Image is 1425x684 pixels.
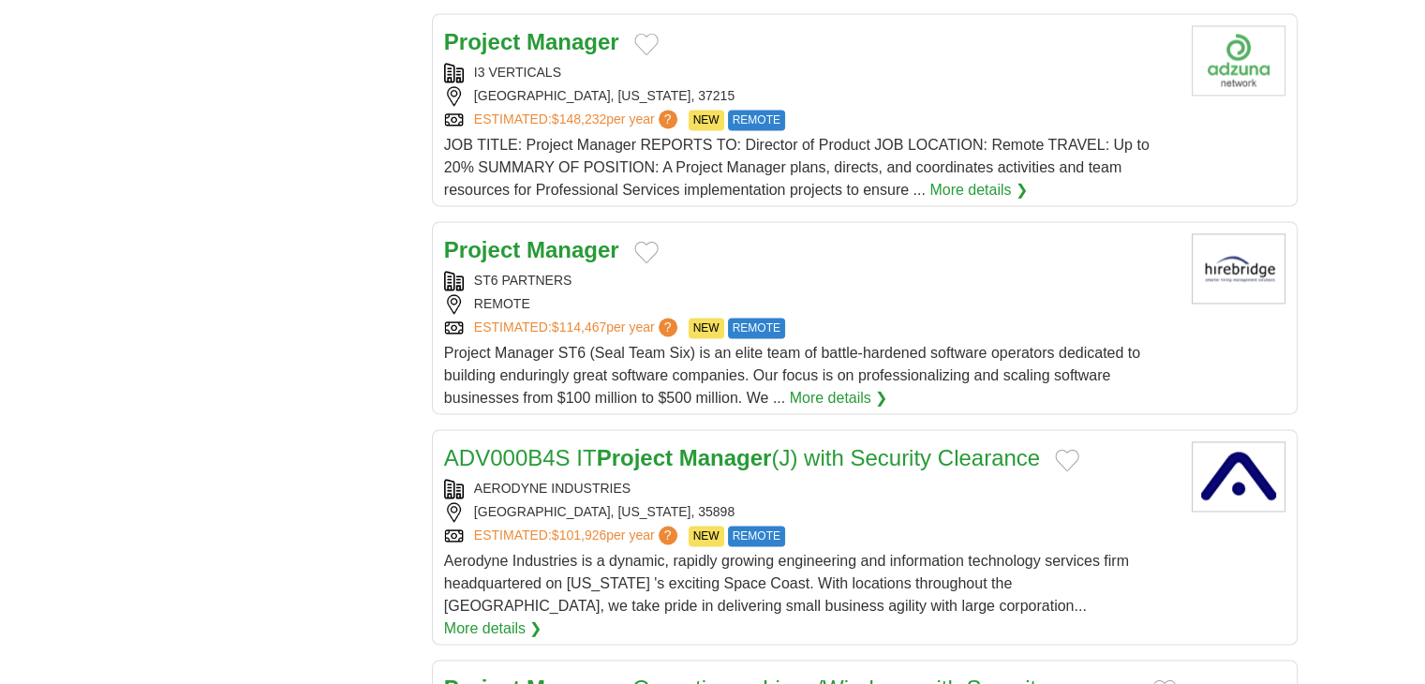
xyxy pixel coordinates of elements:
[527,29,619,54] strong: Manager
[444,29,619,54] a: Project Manager
[1192,441,1285,512] img: Aerodyne Industries logo
[444,502,1177,522] div: [GEOGRAPHIC_DATA], [US_STATE], 35898
[444,29,520,54] strong: Project
[1192,25,1285,96] img: Company logo
[474,481,631,496] a: AERODYNE INDUSTRIES
[689,318,724,338] span: NEW
[474,318,681,338] a: ESTIMATED:$114,467per year?
[444,271,1177,290] div: ST6 PARTNERS
[552,320,606,335] span: $114,467
[444,137,1150,198] span: JOB TITLE: Project Manager REPORTS TO: Director of Product JOB LOCATION: Remote TRAVEL: Up to 20%...
[444,237,619,262] a: Project Manager
[790,387,888,409] a: More details ❯
[689,526,724,546] span: NEW
[659,110,677,128] span: ?
[444,86,1177,106] div: [GEOGRAPHIC_DATA], [US_STATE], 37215
[679,445,772,470] strong: Manager
[689,110,724,130] span: NEW
[444,237,520,262] strong: Project
[444,553,1129,614] span: Aerodyne Industries is a dynamic, rapidly growing engineering and information technology services...
[597,445,673,470] strong: Project
[659,318,677,336] span: ?
[929,179,1028,201] a: More details ❯
[728,110,785,130] span: REMOTE
[527,237,619,262] strong: Manager
[444,345,1140,406] span: Project Manager ST6 (Seal Team Six) is an elite team of battle-hardened software operators dedica...
[1192,233,1285,304] img: Company logo
[474,110,681,130] a: ESTIMATED:$148,232per year?
[444,294,1177,314] div: REMOTE
[659,526,677,544] span: ?
[444,445,1040,470] a: ADV000B4S ITProject Manager(J) with Security Clearance
[634,241,659,263] button: Add to favorite jobs
[1055,449,1079,471] button: Add to favorite jobs
[552,112,606,126] span: $148,232
[728,526,785,546] span: REMOTE
[444,63,1177,82] div: I3 VERTICALS
[634,33,659,55] button: Add to favorite jobs
[552,528,606,543] span: $101,926
[444,617,542,640] a: More details ❯
[474,526,681,546] a: ESTIMATED:$101,926per year?
[728,318,785,338] span: REMOTE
